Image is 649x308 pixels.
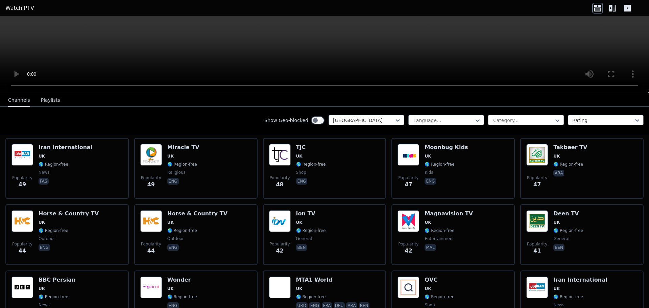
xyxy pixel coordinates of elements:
span: UK [167,220,174,225]
span: outdoor [39,236,55,241]
span: Popularity [12,175,32,181]
h6: BBC Persian [39,277,75,283]
span: Popularity [12,241,32,247]
span: shop [296,170,306,175]
span: 🌎 Region-free [39,294,68,300]
h6: QVC [425,277,454,283]
span: general [296,236,312,241]
span: 🌎 Region-free [296,294,326,300]
span: shop [425,302,435,308]
h6: Wonder [167,277,197,283]
p: ben [553,244,564,251]
label: Show Geo-blocked [264,117,308,124]
h6: Moonbug Kids [425,144,468,151]
span: UK [296,220,303,225]
h6: Deen TV [553,210,583,217]
span: Popularity [527,175,547,181]
img: Wonder [140,277,162,298]
span: 49 [19,181,26,189]
h6: TJC [296,144,326,151]
img: BBC Persian [11,277,33,298]
span: Popularity [270,241,290,247]
span: news [39,170,49,175]
span: Popularity [270,175,290,181]
h6: Horse & Country TV [167,210,227,217]
span: Popularity [398,175,418,181]
span: 🌎 Region-free [296,162,326,167]
span: religious [167,170,186,175]
span: 48 [276,181,283,189]
span: UK [167,286,174,291]
span: UK [167,153,174,159]
button: Playlists [41,94,60,107]
span: UK [39,286,45,291]
span: news [39,302,49,308]
span: 44 [147,247,155,255]
span: UK [39,220,45,225]
h6: Takbeer TV [553,144,587,151]
span: entertainment [425,236,454,241]
span: 🌎 Region-free [167,294,197,300]
img: Ion TV [269,210,291,232]
img: Moonbug Kids [398,144,419,166]
span: 42 [405,247,412,255]
span: 47 [533,181,541,189]
span: 🌎 Region-free [425,294,454,300]
span: 🌎 Region-free [167,162,197,167]
img: Miracle TV [140,144,162,166]
span: 🌎 Region-free [425,162,454,167]
span: 41 [533,247,541,255]
span: 🌎 Region-free [39,162,68,167]
img: Iran International [11,144,33,166]
h6: Iran International [553,277,607,283]
h6: Ion TV [296,210,326,217]
span: outdoor [167,236,184,241]
h6: Miracle TV [167,144,199,151]
span: UK [425,286,431,291]
span: 🌎 Region-free [553,162,583,167]
p: ara [553,170,564,176]
h6: Iran International [39,144,92,151]
span: UK [425,220,431,225]
button: Channels [8,94,30,107]
img: Takbeer TV [526,144,548,166]
span: Popularity [527,241,547,247]
span: 44 [19,247,26,255]
span: kids [425,170,433,175]
p: fas [39,178,49,185]
span: 🌎 Region-free [553,228,583,233]
h6: Magnavision TV [425,210,473,217]
img: Horse & Country TV [140,210,162,232]
p: eng [167,178,179,185]
img: QVC [398,277,419,298]
span: 🌎 Region-free [39,228,68,233]
span: 47 [405,181,412,189]
span: UK [425,153,431,159]
img: Deen TV [526,210,548,232]
img: Horse & Country TV [11,210,33,232]
img: MTA1 World [269,277,291,298]
span: 🌎 Region-free [296,228,326,233]
p: eng [39,244,50,251]
p: eng [296,178,308,185]
img: TJC [269,144,291,166]
span: news [553,302,564,308]
span: 🌎 Region-free [553,294,583,300]
img: Magnavision TV [398,210,419,232]
span: Popularity [398,241,418,247]
span: Popularity [141,175,161,181]
span: 42 [276,247,283,255]
span: UK [553,286,560,291]
span: 🌎 Region-free [425,228,454,233]
p: eng [167,244,179,251]
span: UK [296,153,303,159]
span: UK [553,220,560,225]
p: mal [425,244,436,251]
span: UK [39,153,45,159]
span: 49 [147,181,155,189]
span: 🌎 Region-free [167,228,197,233]
p: eng [425,178,436,185]
h6: MTA1 World [296,277,371,283]
span: general [553,236,569,241]
p: ben [296,244,307,251]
